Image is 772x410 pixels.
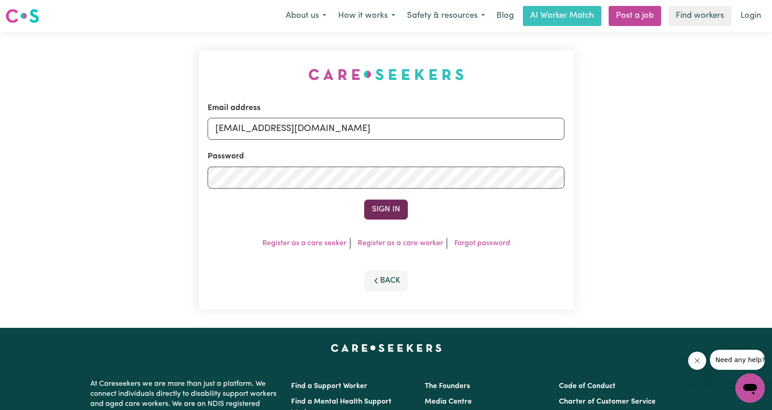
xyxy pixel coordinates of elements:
a: Post a job [609,6,661,26]
img: Careseekers logo [5,8,39,24]
a: Careseekers logo [5,5,39,26]
a: Register as a care seeker [262,240,346,247]
a: Code of Conduct [559,383,616,390]
button: Safety & resources [401,6,491,26]
iframe: Button to launch messaging window [735,373,765,403]
a: Register as a care worker [358,240,443,247]
label: Email address [208,102,261,114]
a: The Founders [425,383,470,390]
iframe: Message from company [710,350,765,370]
button: Back [364,271,408,291]
input: Email address [208,118,564,140]
a: Charter of Customer Service [559,398,656,405]
button: Sign In [364,200,408,220]
span: Need any help? [5,6,55,14]
a: AI Worker Match [523,6,601,26]
button: How it works [332,6,401,26]
a: Login [735,6,767,26]
a: Careseekers home page [331,344,442,352]
a: Forgot password [454,240,510,247]
iframe: Close message [688,352,706,370]
a: Find a Support Worker [291,383,367,390]
a: Find workers [668,6,731,26]
button: About us [280,6,332,26]
label: Password [208,151,244,163]
a: Media Centre [425,398,472,405]
a: Blog [491,6,519,26]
